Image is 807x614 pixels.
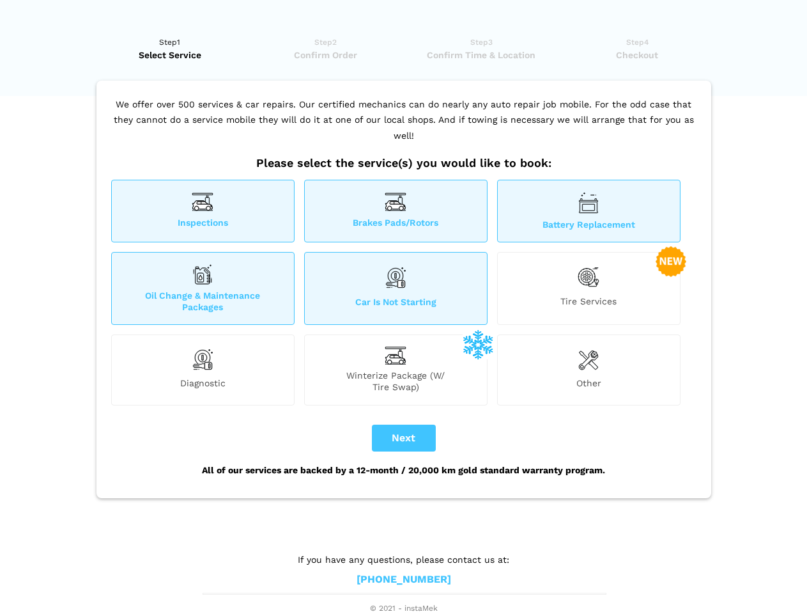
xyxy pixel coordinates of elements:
a: Step2 [252,36,399,61]
span: Inspections [112,217,294,230]
p: We offer over 500 services & car repairs. Our certified mechanics can do nearly any auto repair j... [108,97,700,157]
div: All of our services are backed by a 12-month / 20,000 km gold standard warranty program. [108,452,700,489]
p: If you have any questions, please contact us at: [203,553,605,567]
span: Diagnostic [112,377,294,393]
a: Step1 [96,36,244,61]
span: Brakes Pads/Rotors [305,217,487,230]
h2: Please select the service(s) you would like to book: [108,156,700,170]
span: Checkout [564,49,711,61]
span: Confirm Time & Location [408,49,555,61]
span: Oil Change & Maintenance Packages [112,290,294,313]
span: Select Service [96,49,244,61]
button: Next [372,425,436,452]
img: winterize-icon_1.png [463,329,493,359]
span: Confirm Order [252,49,399,61]
span: Battery Replacement [498,219,680,230]
span: Car is not starting [305,296,487,313]
a: Step3 [408,36,555,61]
a: Step4 [564,36,711,61]
span: Tire Services [498,295,680,313]
span: Other [498,377,680,393]
a: [PHONE_NUMBER] [357,573,451,586]
img: new-badge-2-48.png [656,246,686,277]
span: Winterize Package (W/ Tire Swap) [305,370,487,393]
span: © 2021 - instaMek [203,604,605,614]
